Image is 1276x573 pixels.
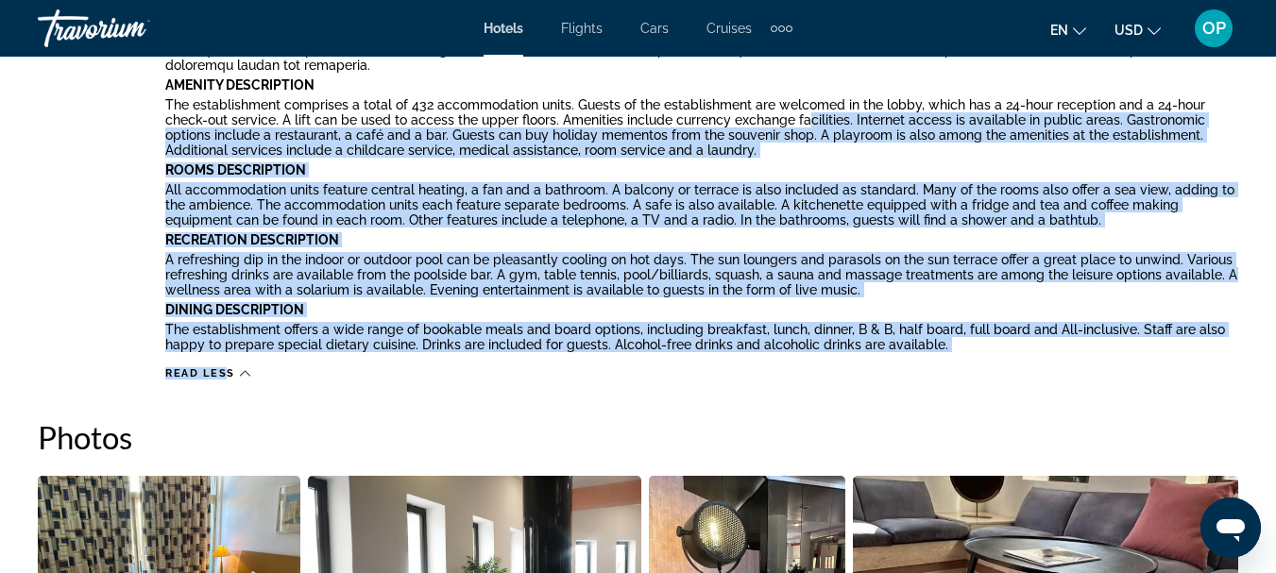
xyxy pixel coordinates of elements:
iframe: Button to launch messaging window [1200,497,1261,558]
button: Change currency [1114,16,1161,43]
a: Travorium [38,4,227,53]
button: Read less [165,366,250,380]
button: User Menu [1189,8,1238,48]
p: A refreshing dip in the indoor or outdoor pool can be pleasantly cooling on hot days. The sun lou... [165,252,1238,297]
h2: Photos [38,418,1238,456]
b: Dining Description [165,302,304,317]
b: Recreation Description [165,232,339,247]
span: en [1050,23,1068,38]
a: Cruises [706,21,752,36]
button: Extra navigation items [771,13,792,43]
span: USD [1114,23,1143,38]
a: Cars [640,21,669,36]
a: Hotels [484,21,523,36]
span: OP [1202,19,1226,38]
b: Amenity Description [165,77,315,93]
span: Read less [165,367,235,379]
p: The establishment comprises a total of 432 accommodation units. Guests of the establishment are w... [165,97,1238,158]
b: Rooms Description [165,162,306,177]
button: Change language [1050,16,1086,43]
a: Flights [561,21,603,36]
p: All accommodation units feature central heating, a fan and a bathroom. A balcony or terrace is al... [165,182,1238,228]
p: The establishment offers a wide range of bookable meals and board options, including breakfast, l... [165,322,1238,352]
